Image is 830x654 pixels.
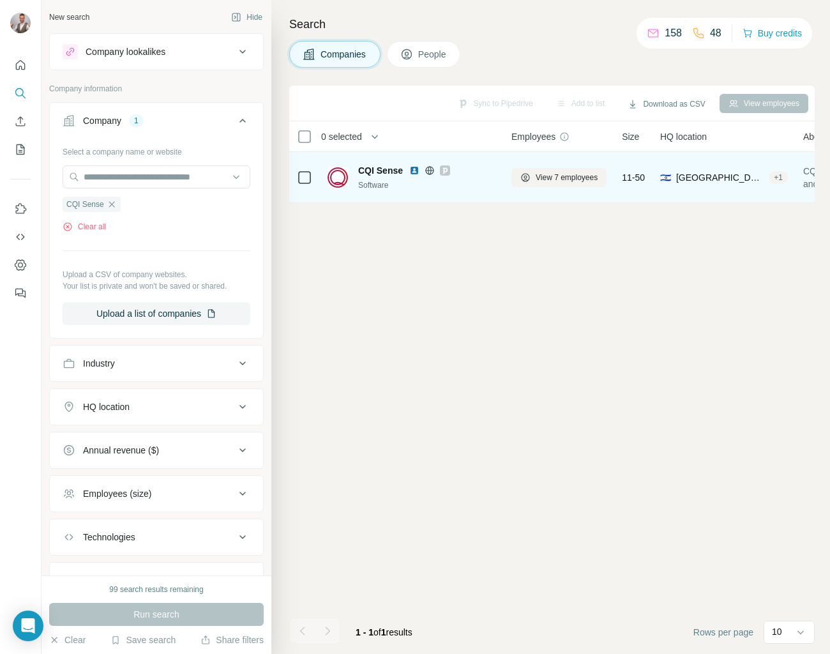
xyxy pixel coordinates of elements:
div: Company lookalikes [86,45,165,58]
span: Rows per page [693,626,753,639]
span: CQI Sense [358,164,403,177]
button: Enrich CSV [10,110,31,133]
button: Download as CSV [619,95,714,114]
h4: Search [289,15,815,33]
button: Search [10,82,31,105]
img: Logo of CQI Sense [328,167,348,188]
span: View 7 employees [536,172,598,183]
button: View 7 employees [511,168,607,187]
div: Industry [83,357,115,370]
span: [GEOGRAPHIC_DATA], [GEOGRAPHIC_DATA] [676,171,764,184]
button: My lists [10,138,31,161]
span: HQ location [660,130,707,143]
span: Companies [321,48,367,61]
div: Employees (size) [83,487,151,500]
button: Annual revenue ($) [50,435,263,466]
div: 99 search results remaining [109,584,203,595]
span: 🇮🇱 [660,171,671,184]
button: Use Surfe on LinkedIn [10,197,31,220]
span: About [803,130,827,143]
button: Buy credits [743,24,802,42]
span: Size [622,130,639,143]
button: HQ location [50,392,263,422]
div: 1 [129,115,144,126]
button: Clear [49,634,86,646]
button: Feedback [10,282,31,305]
div: HQ location [83,400,130,413]
button: Hide [222,8,271,27]
span: CQI Sense [66,199,104,210]
span: 0 selected [321,130,362,143]
p: Company information [49,83,264,95]
button: Keywords [50,565,263,596]
button: Company1 [50,105,263,141]
div: Software [358,179,496,191]
span: People [418,48,448,61]
span: 1 - 1 [356,627,373,637]
button: Share filters [200,634,264,646]
p: Your list is private and won't be saved or shared. [63,280,250,292]
button: Quick start [10,54,31,77]
button: Dashboard [10,254,31,277]
div: + 1 [769,172,788,183]
span: Employees [511,130,555,143]
button: Employees (size) [50,478,263,509]
span: 11-50 [622,171,645,184]
p: 10 [772,625,782,638]
span: results [356,627,412,637]
button: Use Surfe API [10,225,31,248]
button: Save search [110,634,176,646]
span: 1 [381,627,386,637]
button: Upload a list of companies [63,302,250,325]
p: 48 [710,26,721,41]
div: Keywords [83,574,122,587]
div: Select a company name or website [63,141,250,158]
button: Industry [50,348,263,379]
button: Clear all [63,221,106,232]
div: Technologies [83,531,135,544]
button: Technologies [50,522,263,552]
img: LinkedIn logo [409,165,419,176]
div: Open Intercom Messenger [13,611,43,641]
div: Company [83,114,121,127]
p: Upload a CSV of company websites. [63,269,250,280]
img: Avatar [10,13,31,33]
p: 158 [665,26,682,41]
div: New search [49,11,89,23]
button: Company lookalikes [50,36,263,67]
div: Annual revenue ($) [83,444,159,457]
span: of [373,627,381,637]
